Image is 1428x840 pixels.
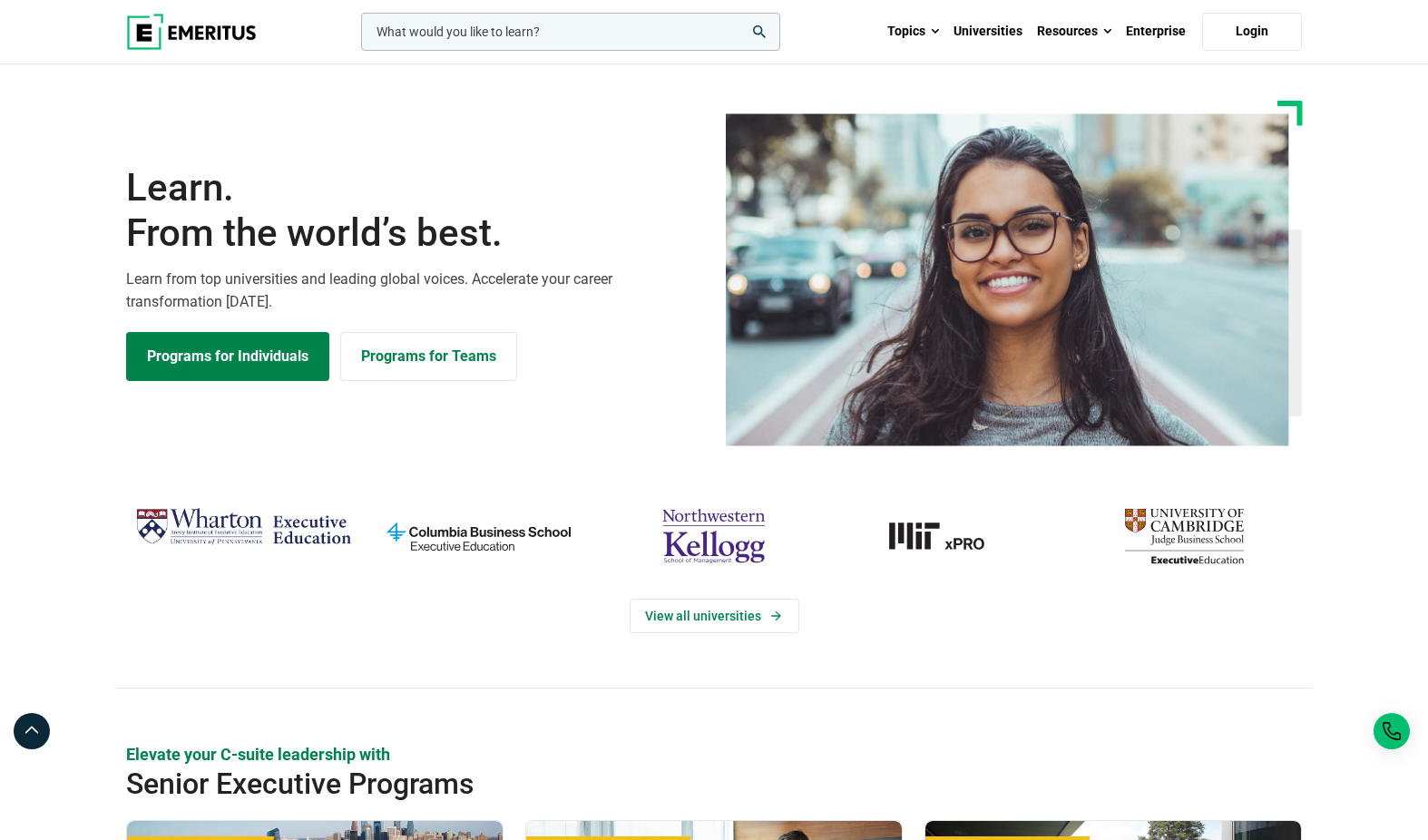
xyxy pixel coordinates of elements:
[361,13,780,51] input: woocommerce-product-search-field-0
[841,501,1058,571] a: MIT-xPRO
[841,501,1058,571] img: MIT xPRO
[1076,501,1293,571] img: cambridge-judge-business-school
[126,743,1302,766] p: Elevate your C-suite leadership with
[605,501,822,571] img: northwestern-kellogg
[126,766,1184,802] h2: Senior Executive Programs
[1202,13,1302,51] a: Login
[126,332,329,381] a: Explore Programs
[340,332,517,381] a: Explore for Business
[135,501,352,554] img: Wharton Executive Education
[126,165,703,257] h1: Learn.
[630,599,799,633] a: View Universities
[126,210,703,256] span: From the world’s best.
[370,501,587,571] img: columbia-business-school
[726,113,1289,446] img: Learn from the world's best
[126,268,703,314] p: Learn from top universities and leading global voices. Accelerate your career transformation [DATE].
